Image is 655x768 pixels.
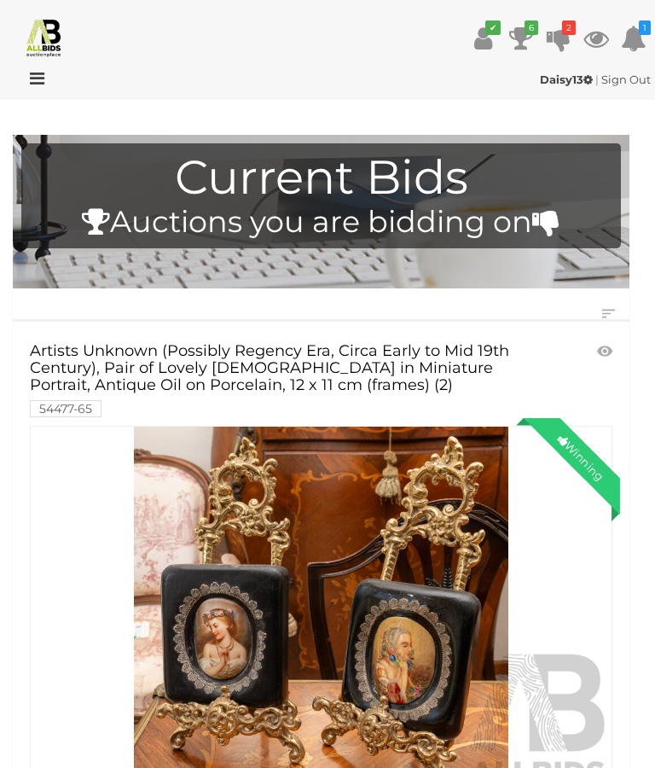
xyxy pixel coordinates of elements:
[525,20,538,35] i: 6
[601,73,651,86] a: Sign Out
[639,20,651,35] i: 1
[24,17,64,57] img: Allbids.com.au
[485,20,501,35] i: ✔
[471,23,496,54] a: ✔
[621,23,646,54] a: 1
[30,152,612,204] h1: Current Bids
[542,418,620,497] div: Winning
[595,73,599,86] span: |
[562,20,576,35] i: 2
[508,23,534,54] a: 6
[540,73,593,86] strong: Daisy13
[546,23,571,54] a: 2
[30,206,612,239] h4: Auctions you are bidding on
[540,73,595,86] a: Daisy13
[30,343,519,415] a: Artists Unknown (Possibly Regency Era, Circa Early to Mid 19th Century), Pair of Lovely [DEMOGRAP...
